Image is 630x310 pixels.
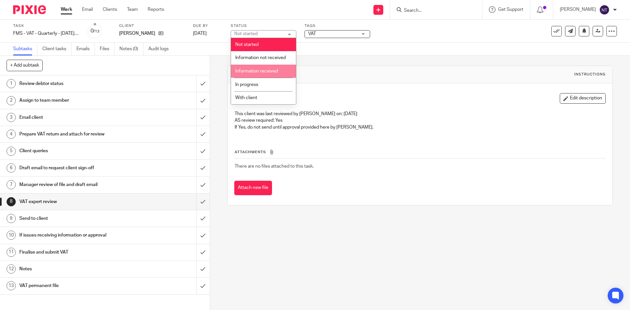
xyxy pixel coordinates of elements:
[599,5,610,15] img: svg%3E
[7,180,16,189] div: 7
[13,30,79,37] div: FMS - VAT - Quarterly - June - August, 2025
[7,197,16,206] div: 8
[148,6,164,13] a: Reports
[308,31,316,36] span: VAT
[7,264,16,274] div: 12
[91,27,99,35] div: 0
[148,43,174,55] a: Audit logs
[7,281,16,290] div: 13
[119,30,155,37] p: [PERSON_NAME]
[560,6,596,13] p: [PERSON_NAME]
[7,113,16,122] div: 3
[235,117,605,124] p: AS review required: Yes
[235,42,259,47] span: Not started
[235,55,286,60] span: Information not received
[19,129,133,139] h1: Prepare VAT return and attach for review
[248,71,434,78] h1: VAT expert review
[82,6,93,13] a: Email
[7,96,16,105] div: 2
[100,43,115,55] a: Files
[234,31,258,36] div: Not started
[403,8,462,14] input: Search
[127,6,138,13] a: Team
[19,163,133,173] h1: Draft email to request client sign-off
[560,93,606,104] button: Edit description
[19,247,133,257] h1: Finalise and submit VAT
[304,23,370,29] label: Tags
[7,60,43,71] button: + Add subtask
[19,113,133,122] h1: Email client
[19,197,133,207] h1: VAT expert review
[19,281,133,291] h1: VAT permanent file
[7,214,16,223] div: 9
[193,31,207,36] span: [DATE]
[235,69,278,73] span: Information received
[19,214,133,223] h1: Send to client
[7,147,16,156] div: 5
[193,23,222,29] label: Due by
[13,5,46,14] img: Pixie
[42,43,72,55] a: Client tasks
[234,181,272,196] button: Attach new file
[235,164,314,169] span: There are no files attached to this task.
[19,146,133,156] h1: Client queries
[19,180,133,190] h1: Manager review of file and draft email
[235,150,266,154] span: Attachments
[19,264,133,274] h1: Notes
[13,23,79,29] label: Task
[19,95,133,105] h1: Assign to team member
[574,72,606,77] div: Instructions
[498,7,523,12] span: Get Support
[7,130,16,139] div: 4
[235,111,605,117] p: This client was last reviewed by [PERSON_NAME] on: [DATE]
[103,6,117,13] a: Clients
[7,163,16,173] div: 6
[7,79,16,88] div: 1
[76,43,95,55] a: Emails
[13,43,37,55] a: Subtasks
[19,230,133,240] h1: If issues receiving information or approval
[119,23,185,29] label: Client
[13,30,79,37] div: FMS - VAT - Quarterly - [DATE] - [DATE]
[235,124,605,131] p: If Yes, do not send until approval provided here by [PERSON_NAME].
[94,30,99,33] small: /13
[235,95,257,100] span: With client
[19,79,133,89] h1: Review debtor status
[61,6,72,13] a: Work
[7,248,16,257] div: 11
[235,82,258,87] span: In progress
[7,231,16,240] div: 10
[231,23,296,29] label: Status
[119,43,143,55] a: Notes (0)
